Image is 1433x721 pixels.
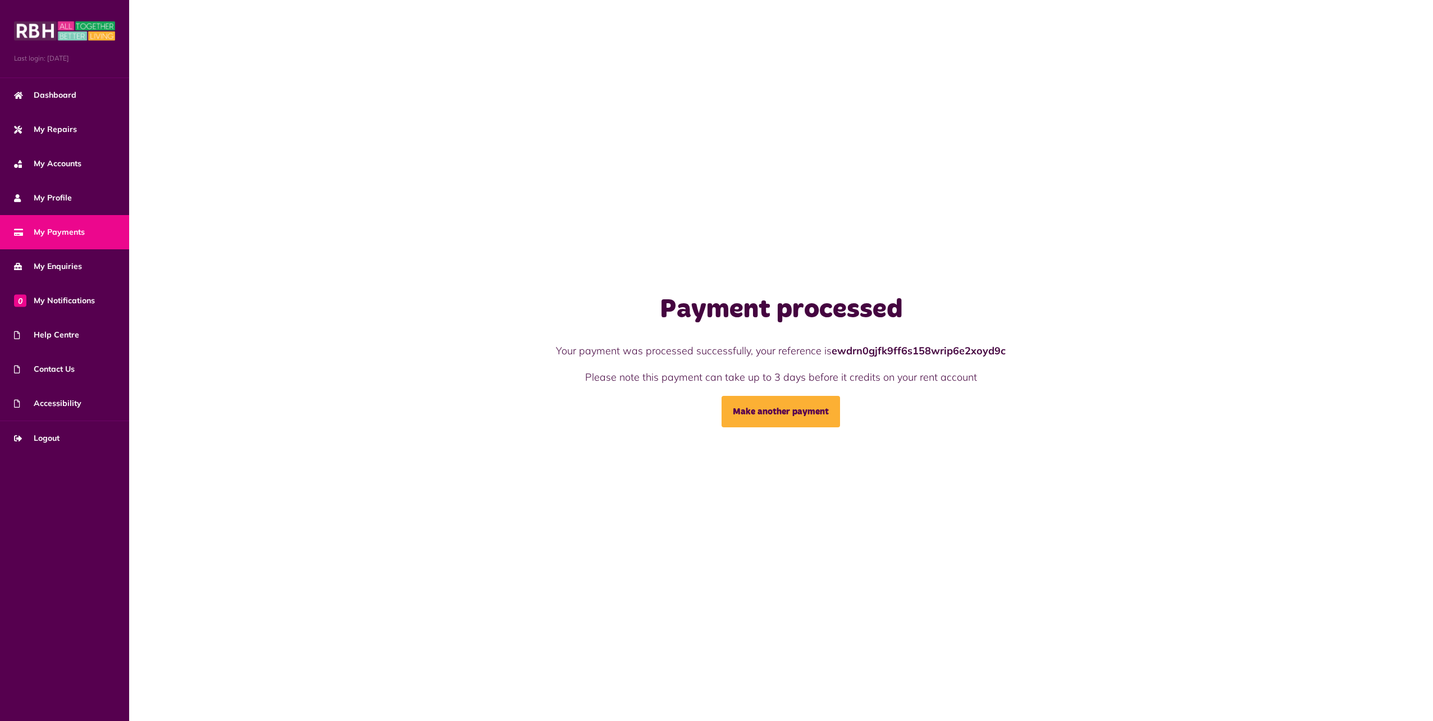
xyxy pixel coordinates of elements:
[14,89,76,101] span: Dashboard
[14,261,82,272] span: My Enquiries
[14,20,115,42] img: MyRBH
[14,295,95,307] span: My Notifications
[14,226,85,238] span: My Payments
[14,294,26,307] span: 0
[466,343,1096,358] p: Your payment was processed successfully, your reference is
[14,53,115,63] span: Last login: [DATE]
[14,192,72,204] span: My Profile
[14,432,60,444] span: Logout
[466,294,1096,326] h1: Payment processed
[14,158,81,170] span: My Accounts
[14,124,77,135] span: My Repairs
[832,344,1006,357] strong: ewdrn0gjfk9ff6s158wrip6e2xoyd9c
[722,396,840,427] a: Make another payment
[14,329,79,341] span: Help Centre
[466,369,1096,385] p: Please note this payment can take up to 3 days before it credits on your rent account
[14,363,75,375] span: Contact Us
[14,398,81,409] span: Accessibility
